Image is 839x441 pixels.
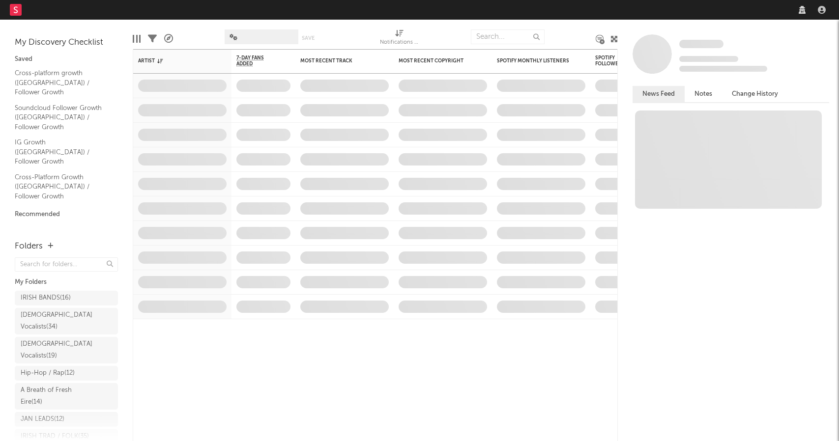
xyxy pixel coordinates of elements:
div: Notifications (Artist) [380,25,419,53]
a: [DEMOGRAPHIC_DATA] Vocalists(19) [15,337,118,363]
span: Tracking Since: [DATE] [679,56,738,62]
div: JAN LEADS ( 12 ) [21,413,64,425]
div: A&R Pipeline [164,25,173,53]
a: Hip-Hop / Rap(12) [15,366,118,381]
button: News Feed [633,86,685,102]
button: Change History [722,86,788,102]
a: IG Growth ([GEOGRAPHIC_DATA]) / Follower Growth [15,137,108,167]
span: 0 fans last week [679,66,767,72]
div: Recommended [15,209,118,220]
div: Artist [138,58,212,64]
div: [DEMOGRAPHIC_DATA] Vocalists ( 19 ) [21,338,92,362]
a: Cross-Platform Growth ([GEOGRAPHIC_DATA]) / Follower Growth [15,172,108,202]
a: Some Artist [679,39,723,49]
a: JAN LEADS(12) [15,412,118,427]
div: Notifications (Artist) [380,37,419,49]
div: Spotify Followers [595,55,630,67]
div: A Breath of Fresh Eire ( 14 ) [21,385,90,408]
a: Cross-platform growth ([GEOGRAPHIC_DATA]) / Follower Growth [15,68,108,98]
div: Folders [15,241,43,252]
div: My Folders [15,276,118,288]
a: IRISH BANDS(16) [15,291,118,305]
input: Search... [471,29,545,44]
div: Most Recent Track [300,58,374,64]
div: Filters [148,25,157,53]
input: Search for folders... [15,257,118,272]
a: Soundcloud Follower Growth ([GEOGRAPHIC_DATA]) / Follower Growth [15,103,108,133]
div: Most Recent Copyright [399,58,472,64]
div: Edit Columns [133,25,141,53]
div: Spotify Monthly Listeners [497,58,571,64]
div: Saved [15,54,118,65]
span: Some Artist [679,40,723,48]
div: IRISH BANDS ( 16 ) [21,292,71,304]
a: A Breath of Fresh Eire(14) [15,383,118,410]
div: [DEMOGRAPHIC_DATA] Vocalists ( 34 ) [21,309,92,333]
div: My Discovery Checklist [15,37,118,49]
button: Notes [685,86,722,102]
a: [DEMOGRAPHIC_DATA] Vocalists(34) [15,308,118,334]
button: Save [302,35,315,41]
div: Hip-Hop / Rap ( 12 ) [21,367,75,379]
span: 7-Day Fans Added [236,55,276,67]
